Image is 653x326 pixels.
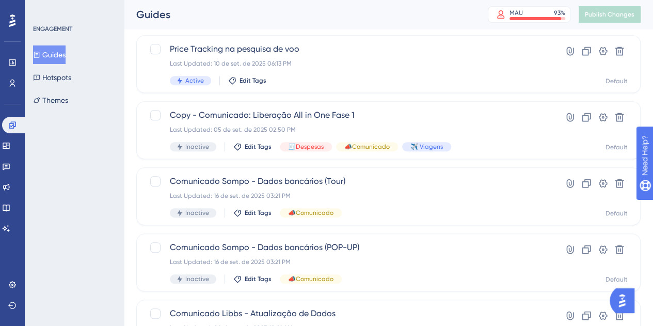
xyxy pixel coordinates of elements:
span: Inactive [185,209,209,217]
span: Publish Changes [585,10,634,19]
div: ENGAGEMENT [33,25,72,33]
div: Default [606,77,628,85]
div: Last Updated: 16 de set. de 2025 03:21 PM [170,258,524,266]
span: Inactive [185,275,209,283]
button: Guides [33,45,66,64]
span: Inactive [185,143,209,151]
span: Need Help? [24,3,65,15]
div: Guides [136,7,462,22]
div: 93 % [554,9,565,17]
span: ✈️ Viagens [410,143,443,151]
button: Edit Tags [233,209,272,217]
span: Edit Tags [245,143,272,151]
div: Default [606,275,628,284]
span: Comunicado Libbs - Atualização de Dados [170,307,524,320]
span: 🧾Despesas [288,143,324,151]
span: 📣Comunicado [288,209,333,217]
span: 📣Comunicado [288,275,333,283]
button: Themes [33,91,68,110]
span: Active [185,76,204,85]
div: Last Updated: 05 de set. de 2025 02:50 PM [170,126,524,134]
span: Edit Tags [245,209,272,217]
div: Last Updated: 16 de set. de 2025 03:21 PM [170,192,524,200]
button: Publish Changes [579,6,641,23]
button: Hotspots [33,68,71,87]
span: Comunicado Sompo - Dados bancários (POP-UP) [170,241,524,254]
div: Default [606,209,628,218]
span: Comunicado Sompo - Dados bancários (Tour) [170,175,524,188]
div: Default [606,143,628,151]
div: Last Updated: 10 de set. de 2025 06:13 PM [170,59,524,68]
button: Edit Tags [233,275,272,283]
button: Edit Tags [233,143,272,151]
span: Edit Tags [245,275,272,283]
span: 📣Comunicado [344,143,390,151]
span: Copy - Comunicado: Liberação All in One Fase 1 [170,109,524,121]
span: Edit Tags [240,76,266,85]
iframe: UserGuiding AI Assistant Launcher [610,285,641,316]
button: Edit Tags [228,76,266,85]
span: Price Tracking na pesquisa de voo [170,43,524,55]
div: MAU [509,9,523,17]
